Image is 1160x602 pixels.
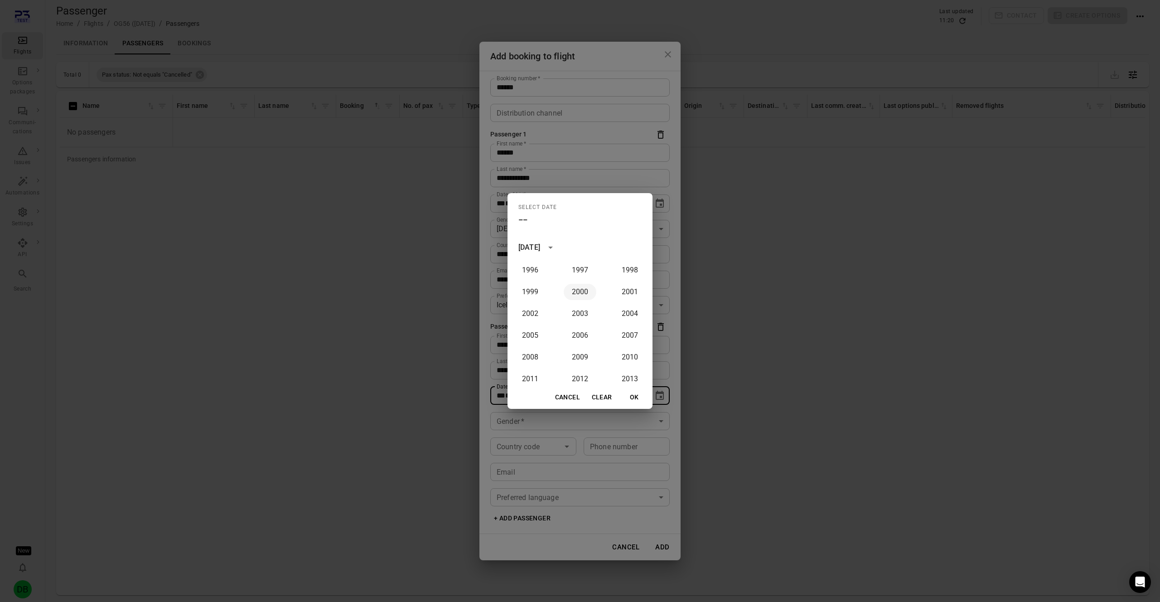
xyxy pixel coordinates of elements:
button: 1996 [514,262,546,278]
button: year view is open, switch to calendar view [543,240,558,255]
button: 2000 [564,284,596,300]
button: 1999 [514,284,546,300]
button: 2010 [614,349,646,365]
button: Clear [587,389,616,406]
button: OK [620,389,649,406]
button: 2004 [614,306,646,322]
button: 2002 [514,306,546,322]
button: 1997 [564,262,596,278]
button: 2013 [614,371,646,387]
span: Select date [518,200,557,215]
div: Open Intercom Messenger [1129,571,1151,593]
button: 2005 [514,327,546,344]
button: 2001 [614,284,646,300]
h4: –– [518,215,527,226]
button: 2003 [564,306,596,322]
button: 2008 [514,349,546,365]
div: [DATE] [518,242,540,253]
button: 2009 [564,349,596,365]
button: 2012 [564,371,596,387]
button: 2006 [564,327,596,344]
button: 1998 [614,262,646,278]
button: 2007 [614,327,646,344]
button: 2011 [514,371,546,387]
button: Cancel [551,389,584,406]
